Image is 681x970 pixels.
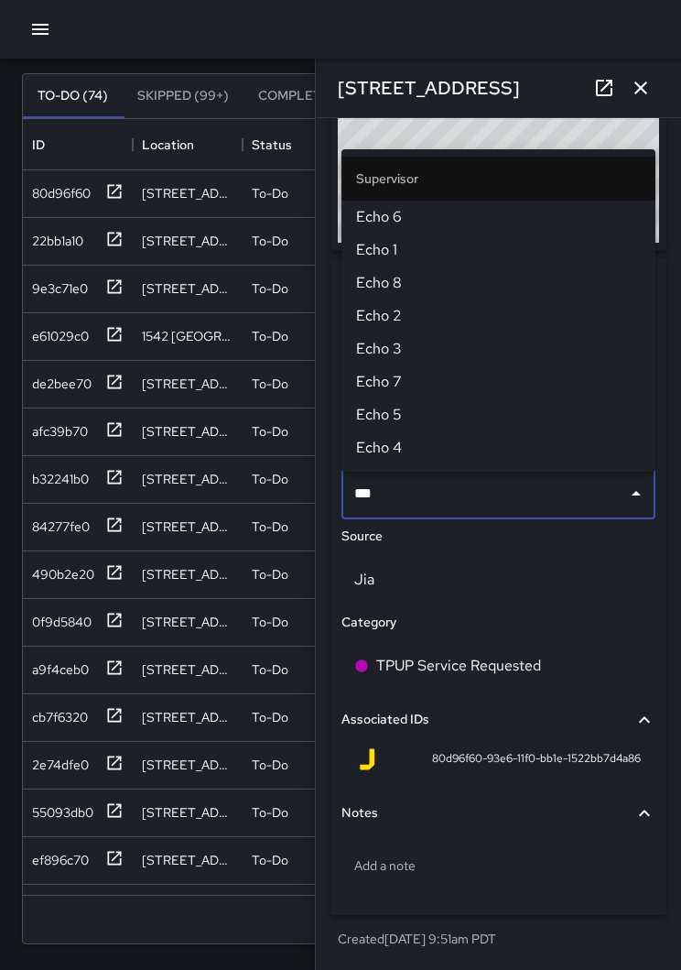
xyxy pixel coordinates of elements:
[252,184,288,202] p: To-Do
[25,272,88,298] div: 9e3c71e0
[25,653,89,679] div: a9f4ceb0
[25,415,88,441] div: afc39b70
[25,367,92,393] div: de2bee70
[25,558,94,583] div: 490b2e20
[25,796,93,822] div: 55093db0
[142,756,233,774] div: 102 Frank H. Ogawa Plaza
[252,756,288,774] p: To-Do
[142,565,233,583] div: 300 17th Street
[252,660,288,679] p: To-Do
[243,74,391,118] button: Completed (99+)
[142,660,233,679] div: 415 24th Street
[252,518,288,536] p: To-Do
[142,518,233,536] div: 1540 San Pablo Avenue
[142,375,233,393] div: 401 9th Street
[142,119,194,170] div: Location
[25,891,89,917] div: 856e4cf0
[142,232,233,250] div: 1508 15th Street
[25,224,83,250] div: 22bb1a10
[356,404,641,426] span: Echo 5
[142,851,233,869] div: 1900 Telegraph Avenue
[25,320,89,345] div: e61029c0
[252,565,288,583] p: To-Do
[25,463,89,488] div: b32241b0
[252,327,288,345] p: To-Do
[356,371,641,393] span: Echo 7
[133,119,243,170] div: Location
[23,74,123,118] button: To-Do (74)
[142,613,233,631] div: 449 23rd Street
[142,279,233,298] div: 146 Grand Avenue
[32,119,45,170] div: ID
[142,470,233,488] div: 505 17th Street
[142,708,233,726] div: 415 24th Street
[341,157,655,201] li: Supervisor
[252,470,288,488] p: To-Do
[252,232,288,250] p: To-Do
[25,177,91,202] div: 80d96f60
[252,708,288,726] p: To-Do
[25,844,89,869] div: ef896c70
[243,119,357,170] div: Status
[356,338,641,360] span: Echo 3
[252,851,288,869] p: To-Do
[356,305,641,327] span: Echo 2
[25,510,90,536] div: 84277fe0
[356,206,641,228] span: Echo 6
[252,613,288,631] p: To-Do
[252,375,288,393] p: To-Do
[252,279,288,298] p: To-Do
[252,422,288,441] p: To-Do
[142,803,233,822] div: 1701 Broadway
[356,437,641,459] span: Echo 4
[123,74,243,118] button: Skipped (99+)
[252,803,288,822] p: To-Do
[23,119,133,170] div: ID
[142,422,233,441] div: 1500 Broadway
[25,748,89,774] div: 2e74dfe0
[356,272,641,294] span: Echo 8
[25,701,88,726] div: cb7f6320
[252,119,292,170] div: Status
[356,239,641,261] span: Echo 1
[25,605,92,631] div: 0f9d5840
[142,184,233,202] div: 393 13th Street
[142,327,233,345] div: 1542 Broadway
